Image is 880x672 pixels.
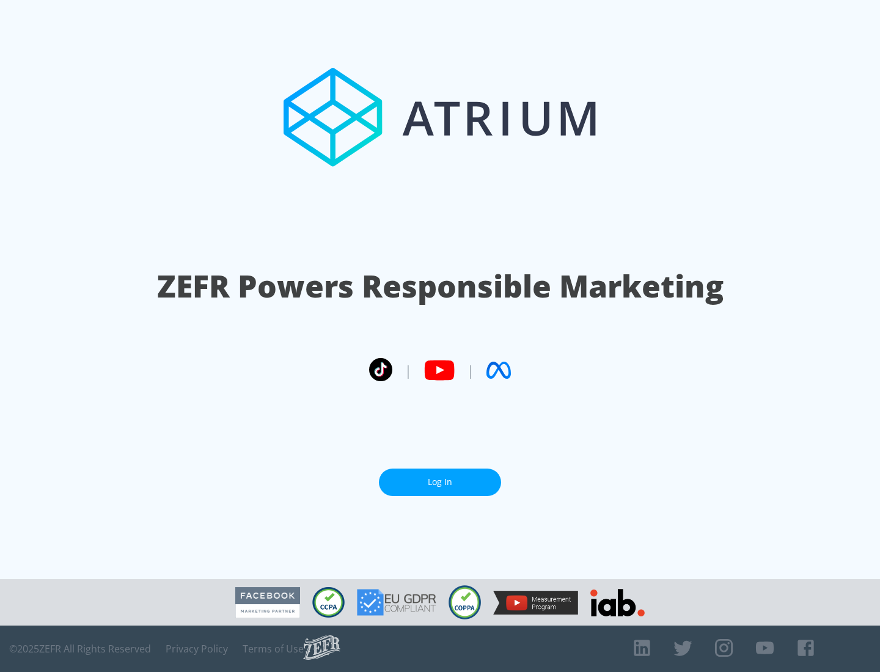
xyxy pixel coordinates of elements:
img: CCPA Compliant [312,587,345,618]
img: YouTube Measurement Program [493,591,578,615]
span: | [405,361,412,379]
span: | [467,361,474,379]
img: GDPR Compliant [357,589,436,616]
img: COPPA Compliant [449,585,481,619]
a: Log In [379,469,501,496]
img: IAB [590,589,645,616]
img: Facebook Marketing Partner [235,587,300,618]
span: © 2025 ZEFR All Rights Reserved [9,643,151,655]
h1: ZEFR Powers Responsible Marketing [157,265,724,307]
a: Privacy Policy [166,643,228,655]
a: Terms of Use [243,643,304,655]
